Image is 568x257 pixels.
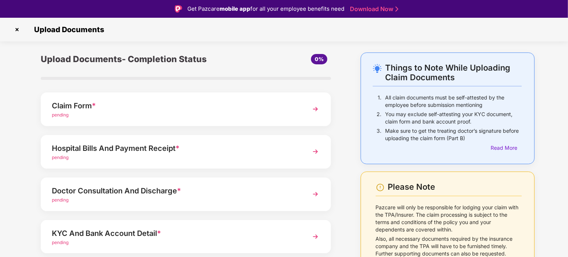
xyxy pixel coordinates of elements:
[378,94,381,109] p: 1.
[309,102,322,116] img: svg+xml;base64,PHN2ZyBpZD0iTmV4dCIgeG1sbnM9Imh0dHA6Ly93d3cudzMub3JnLzIwMDAvc3ZnIiB3aWR0aD0iMzYiIG...
[220,5,250,12] strong: mobile app
[175,5,182,13] img: Logo
[385,111,522,125] p: You may exclude self-attesting your KYC document, claim form and bank account proof.
[309,145,322,158] img: svg+xml;base64,PHN2ZyBpZD0iTmV4dCIgeG1sbnM9Imh0dHA6Ly93d3cudzMub3JnLzIwMDAvc3ZnIiB3aWR0aD0iMzYiIG...
[350,5,396,13] a: Download Now
[52,197,69,203] span: pending
[309,187,322,201] img: svg+xml;base64,PHN2ZyBpZD0iTmV4dCIgeG1sbnM9Imh0dHA6Ly93d3cudzMub3JnLzIwMDAvc3ZnIiB3aWR0aD0iMzYiIG...
[52,142,297,154] div: Hospital Bills And Payment Receipt
[385,63,522,82] div: Things to Note While Uploading Claim Documents
[491,144,522,152] div: Read More
[52,112,69,118] span: pending
[315,56,324,62] span: 0%
[41,53,234,66] div: Upload Documents- Completion Status
[376,204,522,233] p: Pazcare will only be responsible for lodging your claim with the TPA/Insurer. The claim processin...
[52,100,297,112] div: Claim Form
[376,183,385,192] img: svg+xml;base64,PHN2ZyBpZD0iV2FybmluZ18tXzI0eDI0IiBkYXRhLW5hbWU9Ildhcm5pbmcgLSAyNHgyNCIgeG1sbnM9Im...
[187,4,344,13] div: Get Pazcare for all your employee benefits need
[52,185,297,197] div: Doctor Consultation And Discharge
[385,127,522,142] p: Make sure to get the treating doctor’s signature before uploading the claim form (Part B)
[388,182,522,192] div: Please Note
[385,94,522,109] p: All claim documents must be self-attested by the employee before submission mentioning
[52,155,69,160] span: pending
[309,230,322,243] img: svg+xml;base64,PHN2ZyBpZD0iTmV4dCIgeG1sbnM9Imh0dHA6Ly93d3cudzMub3JnLzIwMDAvc3ZnIiB3aWR0aD0iMzYiIG...
[52,227,297,239] div: KYC And Bank Account Detail
[377,127,381,142] p: 3.
[27,25,108,34] span: Upload Documents
[373,64,382,73] img: svg+xml;base64,PHN2ZyB4bWxucz0iaHR0cDovL3d3dy53My5vcmcvMjAwMC9zdmciIHdpZHRoPSIyNC4wOTMiIGhlaWdodD...
[377,111,381,125] p: 2.
[52,240,69,245] span: pending
[395,5,398,13] img: Stroke
[11,24,23,35] img: svg+xml;base64,PHN2ZyBpZD0iQ3Jvc3MtMzJ4MzIiIHhtbG5zPSJodHRwOi8vd3d3LnczLm9yZy8yMDAwL3N2ZyIgd2lkdG...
